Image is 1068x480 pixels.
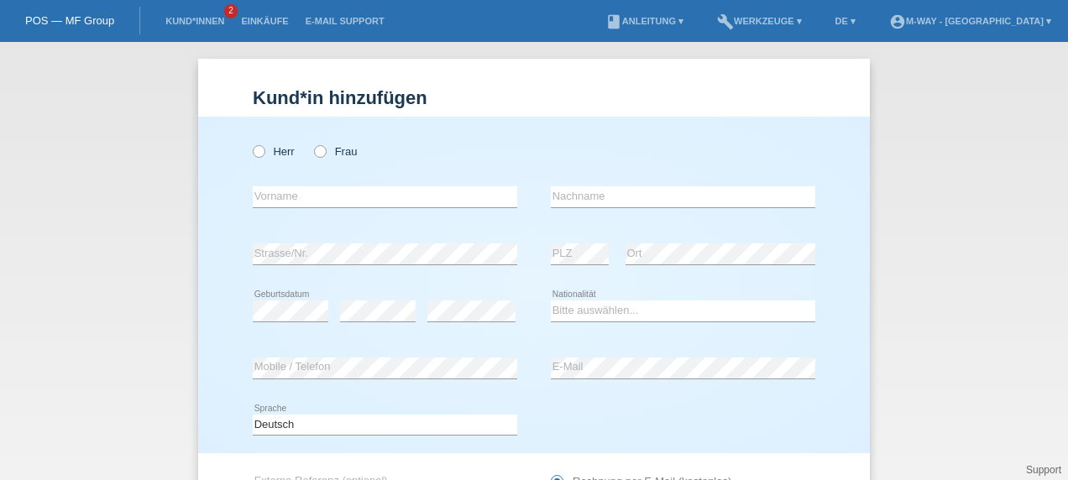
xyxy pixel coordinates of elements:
label: Herr [253,145,295,158]
a: buildWerkzeuge ▾ [709,16,810,26]
a: bookAnleitung ▾ [597,16,692,26]
i: account_circle [889,13,906,30]
a: Kund*innen [157,16,233,26]
a: DE ▾ [827,16,864,26]
label: Frau [314,145,357,158]
input: Frau [314,145,325,156]
a: POS — MF Group [25,14,114,27]
a: Support [1026,464,1061,476]
h1: Kund*in hinzufügen [253,87,815,108]
span: 2 [224,4,238,18]
a: E-Mail Support [297,16,393,26]
a: Einkäufe [233,16,296,26]
i: book [605,13,622,30]
i: build [717,13,734,30]
a: account_circlem-way - [GEOGRAPHIC_DATA] ▾ [881,16,1060,26]
input: Herr [253,145,264,156]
